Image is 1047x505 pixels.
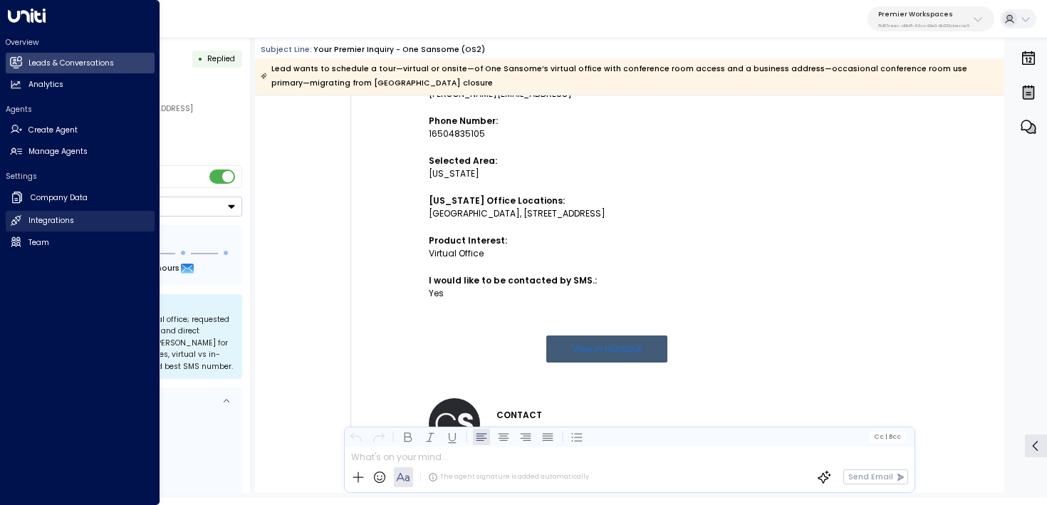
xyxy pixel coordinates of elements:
p: 8d57ceec-d0b8-42ca-90e0-9b233cbecac5 [878,23,969,28]
li: [PERSON_NAME] [496,424,565,441]
div: Lead wants to schedule a tour—virtual or onsite—of One Sansome’s virtual office with conference r... [261,62,998,90]
a: Company Data [6,187,155,209]
button: Cc|Bcc [870,432,905,442]
strong: Product Interest: [429,234,507,246]
a: Analytics [6,75,155,95]
h2: Manage Agents [28,146,88,157]
h2: Create Agent [28,125,78,136]
div: The agent signature is added automatically [428,472,589,482]
button: Undo [348,428,365,445]
strong: Phone Number: [429,115,498,127]
div: • [198,49,203,68]
span: Cc Bcc [874,433,901,440]
button: Premier Workspaces8d57ceec-d0b8-42ca-90e0-9b233cbecac5 [868,6,994,31]
img: Thomas Kehler [429,398,480,449]
h2: Analytics [28,79,63,90]
strong: I would like to be contacted by SMS.: [429,274,597,286]
span: Replied [207,53,235,64]
h2: Team [28,237,49,249]
h2: Integrations [28,215,74,227]
h2: Agents [6,104,155,115]
h2: Leads & Conversations [28,58,114,69]
span: | [885,433,887,440]
strong: Selected Area: [429,155,497,167]
h3: CONTACT [496,407,565,424]
div: Your Premier Inquiry - One Sansome (OS2) [313,44,485,56]
a: Leads & Conversations [6,53,155,73]
p: Premier Workspaces [878,10,969,19]
h2: Settings [6,171,155,182]
a: Integrations [6,211,155,231]
span: Subject Line: [261,44,312,55]
a: View in HubSpot [546,335,667,363]
h2: Company Data [31,192,88,204]
strong: [US_STATE] Office Locations: [429,194,565,207]
div: 16504835105 [429,127,785,140]
a: Manage Agents [6,142,155,162]
a: Create Agent [6,120,155,140]
button: Redo [370,428,387,445]
h2: Overview [6,37,155,48]
a: Team [6,232,155,253]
